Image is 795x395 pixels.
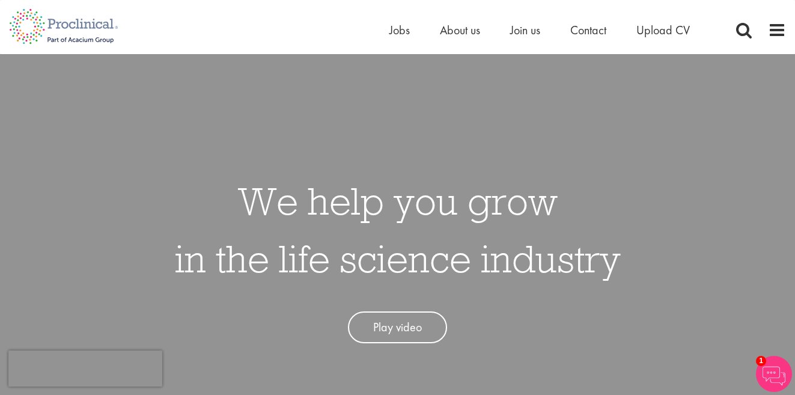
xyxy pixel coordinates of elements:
[175,172,621,287] h1: We help you grow in the life science industry
[348,311,447,343] a: Play video
[636,22,690,38] a: Upload CV
[440,22,480,38] a: About us
[570,22,606,38] a: Contact
[756,356,792,392] img: Chatbot
[756,356,766,366] span: 1
[389,22,410,38] a: Jobs
[510,22,540,38] a: Join us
